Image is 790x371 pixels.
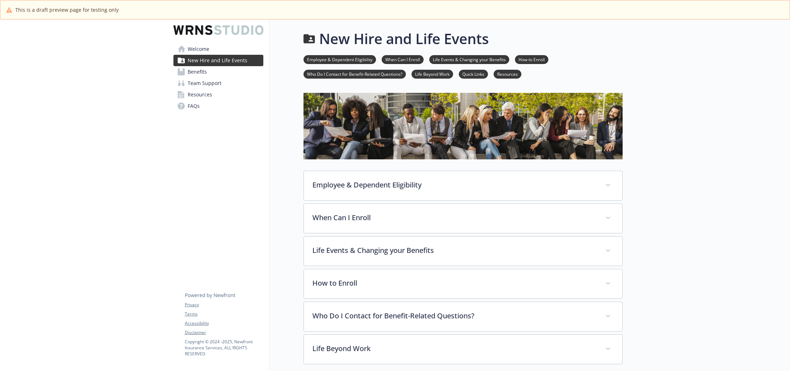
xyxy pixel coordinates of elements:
p: How to Enroll [312,278,597,288]
a: Accessibility [185,320,263,327]
p: When Can I Enroll [312,212,597,223]
h1: New Hire and Life Events [319,28,489,49]
a: Benefits [173,66,263,78]
a: Terms [185,311,263,317]
a: Life Events & Changing your Benefits [429,56,509,63]
div: How to Enroll [304,269,622,298]
a: Disclaimer [185,329,263,336]
img: new hire page banner [303,93,623,159]
span: Welcome [188,43,209,55]
a: Team Support [173,78,263,89]
p: Life Beyond Work [312,343,597,354]
a: Privacy [185,302,263,308]
a: Quick Links [459,70,488,77]
a: Life Beyond Work [412,70,453,77]
a: FAQs [173,100,263,112]
a: How to Enroll [515,56,548,63]
p: Who Do I Contact for Benefit-Related Questions? [312,311,597,321]
a: Resources [173,89,263,100]
p: Employee & Dependent Eligibility [312,180,597,190]
span: New Hire and Life Events [188,55,247,66]
span: Benefits [188,66,207,78]
a: Employee & Dependent Eligibility [303,56,376,63]
div: When Can I Enroll [304,204,622,233]
div: Employee & Dependent Eligibility [304,171,622,200]
span: Resources [188,89,212,100]
span: This is a draft preview page for testing only [15,6,119,14]
span: FAQs [188,100,200,112]
div: Life Events & Changing your Benefits [304,237,622,266]
a: When Can I Enroll [382,56,424,63]
span: Team Support [188,78,221,89]
p: Life Events & Changing your Benefits [312,245,597,256]
a: Who Do I Contact for Benefit-Related Questions? [303,70,406,77]
a: New Hire and Life Events [173,55,263,66]
a: Resources [494,70,521,77]
p: Copyright © 2024 - 2025 , Newfront Insurance Services, ALL RIGHTS RESERVED [185,339,263,357]
div: Who Do I Contact for Benefit-Related Questions? [304,302,622,331]
div: Life Beyond Work [304,335,622,364]
a: Welcome [173,43,263,55]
